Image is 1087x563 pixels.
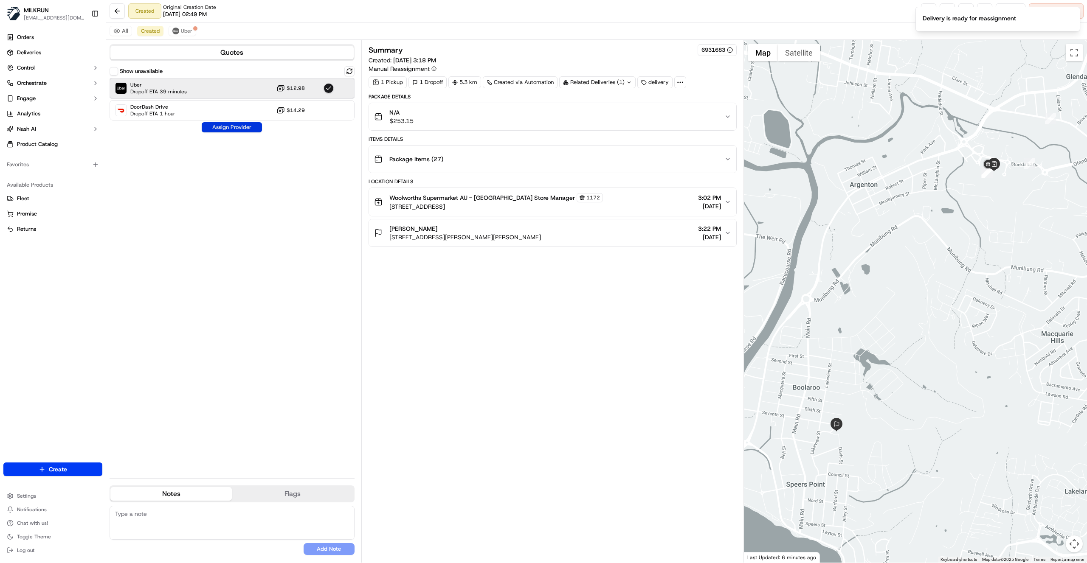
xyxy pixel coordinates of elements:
label: Show unavailable [120,67,163,75]
button: Promise [3,207,102,221]
button: $12.98 [276,84,305,92]
a: Orders [3,31,102,44]
div: 1 [1045,113,1056,124]
button: Orchestrate [3,76,102,90]
span: Engage [17,95,36,102]
button: Toggle Theme [3,531,102,543]
span: $253.15 [389,117,414,125]
div: Items Details [369,136,737,143]
button: Quotes [110,46,354,59]
span: Notifications [17,506,47,513]
span: Control [17,64,35,72]
span: Dropoff ETA 1 hour [130,110,175,117]
span: Fleet [17,195,29,202]
button: Package Items (27) [369,146,736,173]
span: Dropoff ETA 39 minutes [130,88,187,95]
div: 6 [981,167,992,178]
button: Chat with us! [3,517,102,529]
button: Show satellite imagery [778,44,820,61]
span: Toggle Theme [17,533,51,540]
span: Created [141,28,160,34]
span: N/A [389,108,414,117]
span: [DATE] [698,202,721,210]
a: Analytics [3,107,102,120]
span: Nash AI [17,125,36,133]
button: MILKRUN [24,6,49,14]
span: Uber [130,81,187,88]
img: DoorDash Drive [115,105,127,116]
div: 5.3 km [448,76,481,88]
span: Returns [17,225,36,233]
span: $12.98 [287,85,305,92]
a: Returns [7,225,99,233]
span: Orchestrate [17,79,47,87]
button: [EMAIL_ADDRESS][DOMAIN_NAME] [24,14,84,21]
div: 1 Pickup [369,76,407,88]
span: DoorDash Drive [130,104,175,110]
button: Nash AI [3,122,102,136]
button: Fleet [3,192,102,205]
span: Uber [181,28,192,34]
button: Manual Reassignment [369,64,436,73]
img: MILKRUN [7,7,20,20]
span: [STREET_ADDRESS][PERSON_NAME][PERSON_NAME] [389,233,541,241]
span: 3:02 PM [698,193,721,202]
button: Flags [232,487,353,501]
button: Notes [110,487,232,501]
button: All [110,26,132,36]
button: Keyboard shortcuts [941,557,977,563]
a: Terms (opens in new tab) [1033,557,1045,562]
button: Engage [3,92,102,105]
button: Assign Provider [202,122,262,132]
div: Available Products [3,178,102,192]
span: Analytics [17,110,40,118]
img: Uber [115,83,127,94]
span: [DATE] 02:49 PM [163,11,207,18]
span: Deliveries [17,49,41,56]
a: Fleet [7,195,99,202]
span: Manual Reassignment [369,64,430,73]
a: Report a map error [1050,557,1084,562]
div: Location Details [369,178,737,185]
span: [STREET_ADDRESS] [389,202,603,211]
span: Settings [17,493,36,499]
button: 6931683 [701,46,733,54]
button: Returns [3,222,102,236]
div: Related Deliveries (1) [559,76,636,88]
div: delivery [637,76,673,88]
a: Open this area in Google Maps (opens a new window) [746,552,774,563]
span: Orders [17,34,34,41]
button: Notifications [3,504,102,515]
a: Product Catalog [3,137,102,151]
span: 3:22 PM [698,224,721,233]
button: Show street map [748,44,778,61]
span: Map data ©2025 Google [982,557,1028,562]
span: Package Items ( 27 ) [389,155,443,163]
span: [DATE] 3:18 PM [393,56,436,64]
img: uber-new-logo.jpeg [172,28,179,34]
span: [DATE] [698,233,721,241]
span: Promise [17,210,37,218]
span: Create [49,465,67,473]
span: [PERSON_NAME] [389,224,437,233]
a: Deliveries [3,46,102,59]
span: Original Creation Date [163,4,216,11]
a: Promise [7,210,99,218]
button: Created [137,26,163,36]
button: $14.29 [276,106,305,115]
button: Control [3,61,102,75]
h3: Summary [369,46,403,54]
span: $14.29 [287,107,305,114]
button: MILKRUNMILKRUN[EMAIL_ADDRESS][DOMAIN_NAME] [3,3,88,24]
button: Map camera controls [1066,535,1083,552]
span: Woolworths Supermarket AU - [GEOGRAPHIC_DATA] Store Manager [389,193,575,202]
a: Created via Automation [483,76,558,88]
div: 1 Dropoff [408,76,447,88]
button: Log out [3,544,102,556]
img: Google [746,552,774,563]
button: Create [3,462,102,476]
